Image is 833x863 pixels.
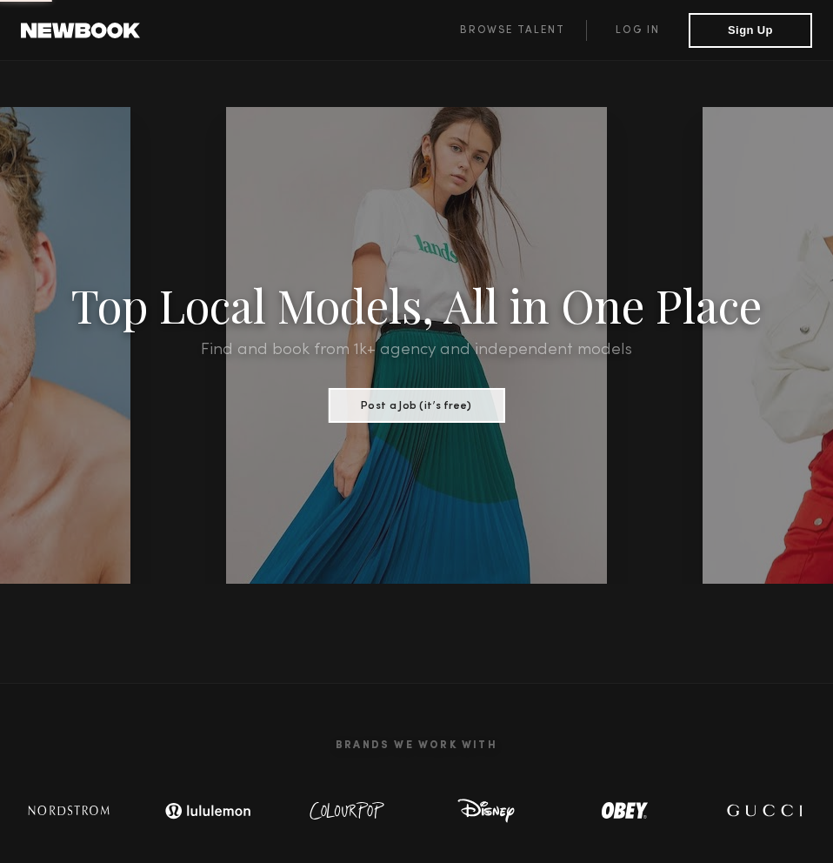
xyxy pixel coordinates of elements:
[328,388,504,423] button: Post a Job (it’s free)
[328,394,504,413] a: Post a Job (it’s free)
[157,793,260,828] img: logo-lulu.svg
[63,278,770,332] h1: Top Local Models, All in One Place
[586,20,689,41] a: Log in
[63,339,770,360] h2: Find and book from 1k+ agency and independent models
[17,793,121,828] img: logo-nordstrom.svg
[438,20,586,41] a: Browse Talent
[712,793,816,828] img: logo-gucci.svg
[573,793,676,828] img: logo-obey.svg
[296,793,399,828] img: logo-colour-pop.svg
[689,13,812,48] button: Sign Up
[434,793,537,828] img: logo-disney.svg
